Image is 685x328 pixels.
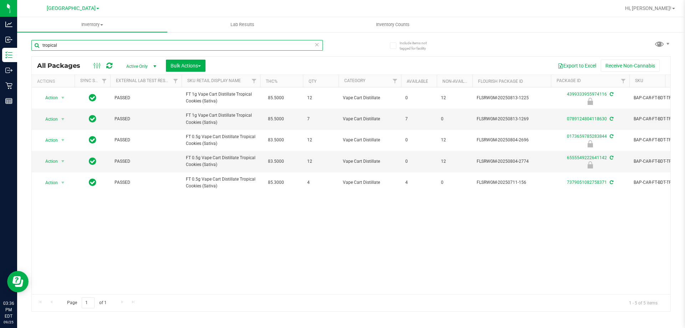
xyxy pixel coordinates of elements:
[186,112,256,126] span: FT 1g Vape Cart Distillate Tropical Cookies (Sativa)
[550,98,630,105] div: Newly Received
[7,271,29,292] iframe: Resource center
[264,135,288,145] span: 83.5000
[264,114,288,124] span: 85.5000
[405,137,432,143] span: 0
[187,78,241,83] a: Sku Retail Display Name
[307,116,334,122] span: 7
[39,93,58,103] span: Action
[314,40,319,49] span: Clear
[343,158,397,165] span: Vape Cart Distillate
[186,176,256,190] span: FT 0.5g Vape Cart Distillate Tropical Cookies (Sativa)
[39,178,58,188] span: Action
[17,21,167,28] span: Inventory
[441,158,468,165] span: 12
[567,116,607,121] a: 0789124804118630
[567,180,607,185] a: 7379051082758371
[59,135,67,145] span: select
[82,297,95,308] input: 1
[609,180,613,185] span: Sync from Compliance System
[307,95,334,101] span: 12
[609,116,613,121] span: Sync from Compliance System
[567,155,607,160] a: 6555549222641142
[405,158,432,165] span: 0
[366,21,419,28] span: Inventory Counts
[115,179,177,186] span: PASSED
[39,156,58,166] span: Action
[307,179,334,186] span: 4
[170,75,182,87] a: Filter
[37,79,72,84] div: Actions
[307,158,334,165] span: 12
[3,300,14,319] p: 03:36 PM EDT
[553,60,601,72] button: Export to Excel
[407,79,428,84] a: Available
[59,93,67,103] span: select
[405,179,432,186] span: 4
[221,21,264,28] span: Lab Results
[477,95,547,101] span: FLSRWGM-20250813-1225
[567,92,607,97] a: 4399333955974116
[167,17,318,32] a: Lab Results
[344,78,365,83] a: Category
[39,135,58,145] span: Action
[550,140,630,147] div: Newly Received
[609,92,613,97] span: Sync from Compliance System
[477,137,547,143] span: FLSRWGM-20250804-2696
[115,137,177,143] span: PASSED
[59,178,67,188] span: select
[557,78,581,83] a: Package ID
[186,133,256,147] span: FT 0.5g Vape Cart Distillate Tropical Cookies (Sativa)
[248,75,260,87] a: Filter
[477,179,547,186] span: FLSRWGM-20250711-156
[37,62,87,70] span: All Packages
[115,158,177,165] span: PASSED
[609,134,613,139] span: Sync from Compliance System
[264,177,288,188] span: 85.3000
[89,135,96,145] span: In Sync
[477,158,547,165] span: FLSRWGM-20250804-2774
[3,319,14,325] p: 09/25
[98,75,110,87] a: Filter
[31,40,323,51] input: Search Package ID, Item Name, SKU, Lot or Part Number...
[389,75,401,87] a: Filter
[441,116,468,122] span: 0
[609,155,613,160] span: Sync from Compliance System
[5,67,12,74] inline-svg: Outbound
[264,156,288,167] span: 83.5000
[343,116,397,122] span: Vape Cart Distillate
[266,79,278,84] a: THC%
[61,297,112,308] span: Page of 1
[343,179,397,186] span: Vape Cart Distillate
[171,63,201,69] span: Bulk Actions
[343,137,397,143] span: Vape Cart Distillate
[5,51,12,59] inline-svg: Inventory
[186,91,256,105] span: FT 1g Vape Cart Distillate Tropical Cookies (Sativa)
[318,17,468,32] a: Inventory Counts
[186,155,256,168] span: FT 0.5g Vape Cart Distillate Tropical Cookies (Sativa)
[400,40,435,51] span: Include items not tagged for facility
[47,5,96,11] span: [GEOGRAPHIC_DATA]
[166,60,205,72] button: Bulk Actions
[477,116,547,122] span: FLSRWGM-20250813-1269
[623,297,663,308] span: 1 - 5 of 5 items
[405,95,432,101] span: 0
[17,17,167,32] a: Inventory
[625,5,671,11] span: Hi, [PERSON_NAME]!
[89,177,96,187] span: In Sync
[5,36,12,43] inline-svg: Inbound
[442,79,474,84] a: Non-Available
[5,82,12,89] inline-svg: Retail
[601,60,660,72] button: Receive Non-Cannabis
[116,78,172,83] a: External Lab Test Result
[89,114,96,124] span: In Sync
[89,156,96,166] span: In Sync
[441,137,468,143] span: 12
[59,156,67,166] span: select
[567,134,607,139] a: 0173659785283844
[441,179,468,186] span: 0
[89,93,96,103] span: In Sync
[5,97,12,105] inline-svg: Reports
[343,95,397,101] span: Vape Cart Distillate
[478,79,523,84] a: Flourish Package ID
[39,114,58,124] span: Action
